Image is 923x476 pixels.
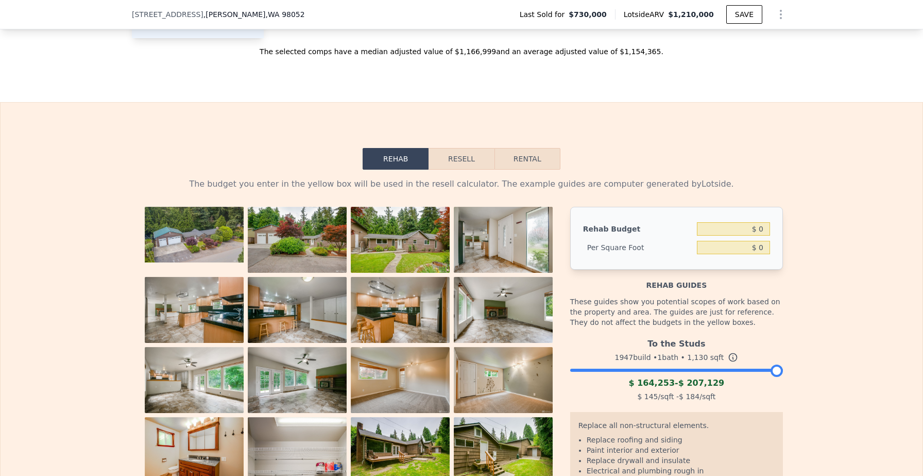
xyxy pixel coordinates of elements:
[569,9,607,20] span: $730,000
[145,207,244,262] img: Property Photo 1
[624,9,668,20] span: Lotside ARV
[140,178,783,190] div: The budget you enter in the yellow box will be used in the resell calculator. The example guides ...
[454,277,553,343] img: Property Photo 8
[248,347,347,413] img: Property Photo 10
[587,445,775,455] li: Paint interior and exterior
[132,38,791,57] div: The selected comps have a median adjusted value of $1,166,999 and an average adjusted value of $1...
[587,466,775,476] li: Electrical and plumbing rough in
[570,334,783,350] div: To the Studs
[570,350,783,365] div: 1947 build • 1 bath • sqft
[248,207,347,273] img: Property Photo 2
[668,10,714,19] span: $1,210,000
[678,378,725,388] span: $ 207,129
[587,435,775,445] li: Replace roofing and siding
[587,455,775,466] li: Replace drywall and insulate
[248,277,347,343] img: Property Photo 6
[351,277,450,343] img: Property Photo 7
[578,420,775,435] div: Replace all non-structural elements.
[145,347,244,413] img: Property Photo 9
[132,9,203,20] span: [STREET_ADDRESS]
[145,277,244,343] img: Property Photo 5
[429,148,494,170] button: Resell
[570,270,783,290] div: Rehab guides
[363,148,429,170] button: Rehab
[266,10,305,19] span: , WA 98052
[570,389,783,404] div: /sqft - /sqft
[583,220,693,238] div: Rehab Budget
[628,378,675,388] span: $ 164,253
[351,347,450,413] img: Property Photo 11
[570,377,783,389] div: -
[570,290,783,334] div: These guides show you potential scopes of work based on the property and area. The guides are jus...
[494,148,560,170] button: Rental
[203,9,305,20] span: , [PERSON_NAME]
[687,353,708,362] span: 1,130
[583,238,693,257] div: Per Square Foot
[679,392,699,401] span: $ 184
[771,4,791,25] button: Show Options
[726,5,762,24] button: SAVE
[520,9,569,20] span: Last Sold for
[454,347,553,413] img: Property Photo 12
[637,392,658,401] span: $ 145
[351,207,450,273] img: Property Photo 3
[454,207,553,273] img: Property Photo 4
